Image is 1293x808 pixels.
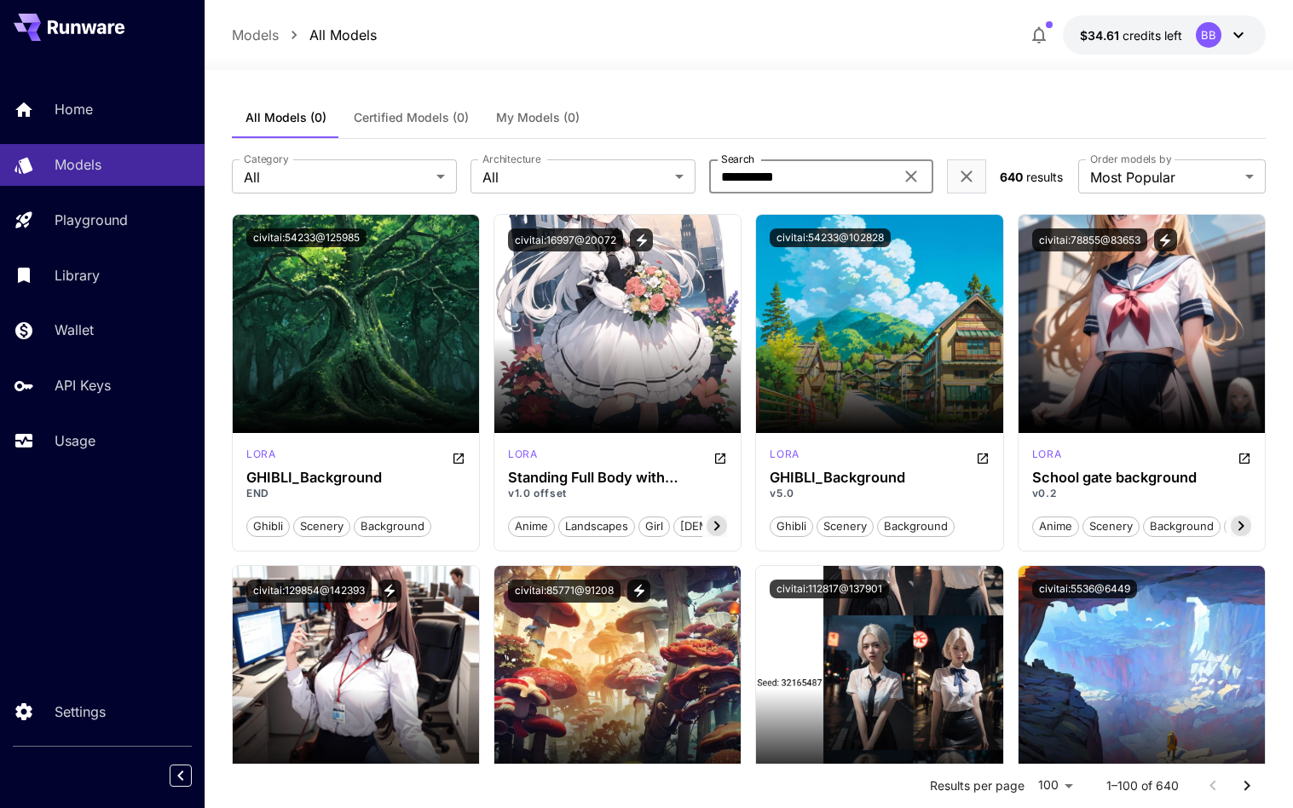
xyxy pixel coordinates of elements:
[182,760,205,791] div: Collapse sidebar
[244,167,430,188] span: All
[1026,170,1063,184] span: results
[1063,15,1266,55] button: $34.61363BB
[1090,152,1171,166] label: Order models by
[245,110,326,125] span: All Models (0)
[1144,518,1220,535] span: background
[55,210,128,230] p: Playground
[877,515,955,537] button: background
[452,447,465,467] button: Open in CivitAI
[247,518,289,535] span: ghibli
[309,25,377,45] a: All Models
[482,167,668,188] span: All
[674,518,810,535] span: [DEMOGRAPHIC_DATA]
[770,515,813,537] button: ghibli
[1106,777,1179,794] p: 1–100 of 640
[1238,447,1251,467] button: Open in CivitAI
[1224,515,1273,537] button: school
[1080,26,1182,44] div: $34.61363
[244,152,289,166] label: Category
[509,518,554,535] span: anime
[246,447,275,467] div: SD 1.5
[508,447,537,462] p: lora
[1196,22,1221,48] div: BB
[1083,518,1139,535] span: scenery
[1225,518,1273,535] span: school
[817,518,873,535] span: scenery
[639,518,669,535] span: girl
[817,515,874,537] button: scenery
[638,515,670,537] button: girl
[771,518,812,535] span: ghibli
[232,25,279,45] a: Models
[55,701,106,722] p: Settings
[496,110,580,125] span: My Models (0)
[1080,28,1123,43] span: $34.61
[508,515,555,537] button: anime
[246,580,372,603] button: civitai:129854@142393
[508,470,727,486] h3: Standing Full Body with Background Style LoRA (带背景立绘/背景付き立ち絵)
[246,470,465,486] h3: GHIBLI_Background
[354,110,469,125] span: Certified Models (0)
[55,154,101,175] p: Models
[770,580,889,598] button: civitai:112817@137901
[770,447,799,462] p: lora
[559,518,634,535] span: landscapes
[558,515,635,537] button: landscapes
[508,447,537,467] div: SD 1.5
[1123,28,1182,43] span: credits left
[1031,773,1079,798] div: 100
[246,486,465,501] p: END
[1082,515,1140,537] button: scenery
[55,265,100,286] p: Library
[508,580,621,603] button: civitai:85771@91208
[878,518,954,535] span: background
[956,166,977,188] button: Clear filters (1)
[1032,470,1251,486] h3: School gate background
[232,25,377,45] nav: breadcrumb
[1032,447,1061,462] p: lora
[930,777,1025,794] p: Results per page
[246,515,290,537] button: ghibli
[508,486,727,501] p: v1.0 offset
[1032,515,1079,537] button: anime
[770,470,989,486] h3: GHIBLI_Background
[713,447,727,467] button: Open in CivitAI
[1000,170,1023,184] span: 640
[1032,447,1061,467] div: SD 1.5
[1230,769,1264,803] button: Go to next page
[673,515,811,537] button: [DEMOGRAPHIC_DATA]
[170,765,192,787] button: Collapse sidebar
[1143,515,1221,537] button: background
[55,430,95,451] p: Usage
[246,228,367,247] button: civitai:54233@125985
[55,320,94,340] p: Wallet
[630,228,653,251] button: View trigger words
[1032,580,1137,598] button: civitai:5536@6449
[1154,228,1177,251] button: View trigger words
[294,518,349,535] span: scenery
[1032,486,1251,501] p: v0.2
[55,99,93,119] p: Home
[770,486,989,501] p: v5.0
[246,447,275,462] p: lora
[293,515,350,537] button: scenery
[770,447,799,467] div: SD 1.5
[1090,167,1238,188] span: Most Popular
[482,152,540,166] label: Architecture
[770,228,891,247] button: civitai:54233@102828
[627,580,650,603] button: View trigger words
[55,375,111,395] p: API Keys
[721,152,754,166] label: Search
[378,580,401,603] button: View trigger words
[508,228,623,251] button: civitai:16997@20072
[355,518,430,535] span: background
[354,515,431,537] button: background
[1032,228,1147,251] button: civitai:78855@83653
[1033,518,1078,535] span: anime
